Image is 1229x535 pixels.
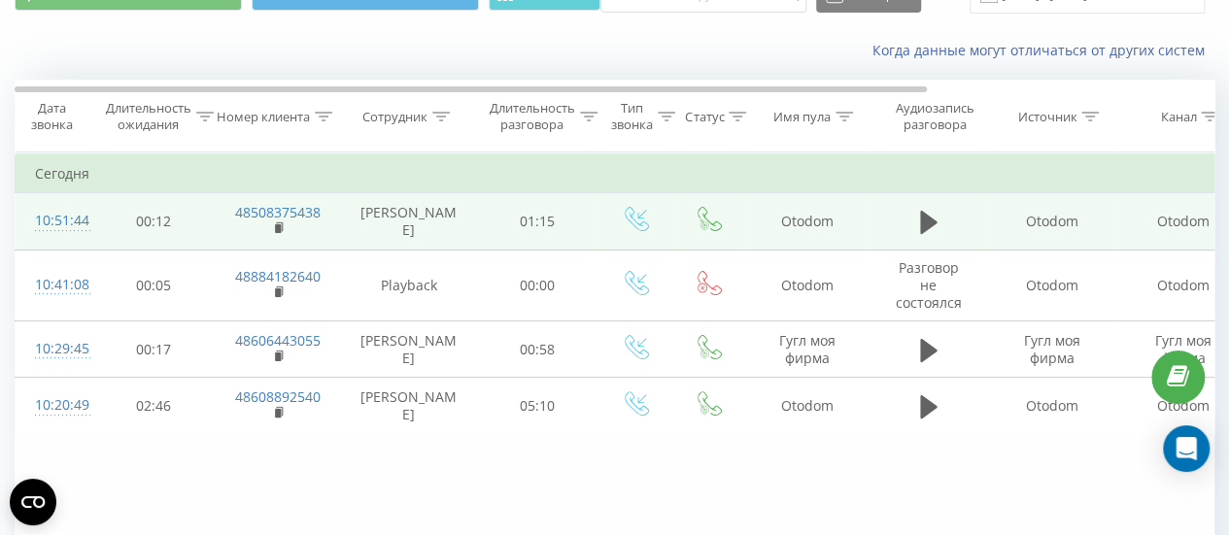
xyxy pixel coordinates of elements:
[235,267,321,285] a: 48884182640
[35,266,74,304] div: 10:41:08
[341,378,477,434] td: [PERSON_NAME]
[235,203,321,221] a: 48508375438
[1163,425,1210,472] div: Open Intercom Messenger
[235,387,321,406] a: 48608892540
[685,109,724,125] div: Статус
[35,202,74,240] div: 10:51:44
[773,109,831,125] div: Имя пула
[93,378,215,434] td: 02:46
[611,100,653,133] div: Тип звонка
[490,100,575,133] div: Длительность разговора
[93,321,215,378] td: 00:17
[341,321,477,378] td: [PERSON_NAME]
[341,193,477,250] td: [PERSON_NAME]
[1017,109,1076,125] div: Источник
[744,321,871,378] td: Гугл моя фирма
[896,258,962,312] span: Разговор не состоялся
[477,378,598,434] td: 05:10
[744,378,871,434] td: Otodom
[872,41,1214,59] a: Когда данные могут отличаться от других систем
[16,100,87,133] div: Дата звонка
[744,250,871,321] td: Otodom
[887,100,981,133] div: Аудиозапись разговора
[987,321,1118,378] td: Гугл моя фирма
[217,109,310,125] div: Номер клиента
[477,321,598,378] td: 00:58
[35,386,74,424] div: 10:20:49
[362,109,427,125] div: Сотрудник
[987,378,1118,434] td: Otodom
[477,193,598,250] td: 01:15
[10,479,56,525] button: Open CMP widget
[744,193,871,250] td: Otodom
[35,330,74,368] div: 10:29:45
[987,250,1118,321] td: Otodom
[106,100,191,133] div: Длительность ожидания
[235,331,321,350] a: 48606443055
[341,250,477,321] td: Playback
[477,250,598,321] td: 00:00
[987,193,1118,250] td: Otodom
[93,250,215,321] td: 00:05
[1160,109,1196,125] div: Канал
[93,193,215,250] td: 00:12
